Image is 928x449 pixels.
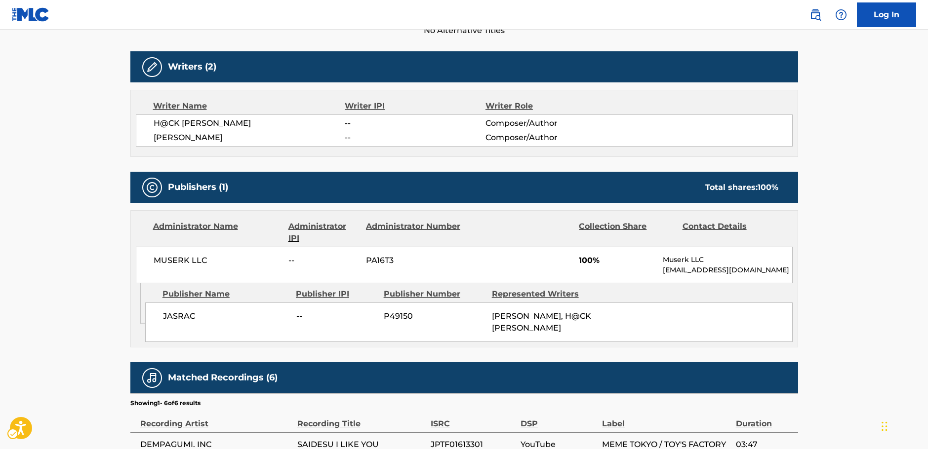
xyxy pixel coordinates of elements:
div: Recording Title [297,408,426,430]
div: DSP [521,408,597,430]
span: JASRAC [163,310,289,322]
span: -- [345,132,485,144]
span: Composer/Author [485,117,613,129]
div: Recording Artist [140,408,292,430]
span: Composer/Author [485,132,613,144]
a: Log In [857,2,916,27]
div: Administrator Number [366,221,462,244]
h5: Writers (2) [168,61,216,73]
div: Publisher Name [162,288,288,300]
div: Writer IPI [345,100,485,112]
span: H@CK [PERSON_NAME] [154,117,345,129]
div: Contact Details [683,221,778,244]
div: Drag [882,412,888,441]
div: Represented Writers [492,288,593,300]
span: 100 % [758,183,778,192]
h5: Publishers (1) [168,182,228,193]
div: Writer Role [485,100,613,112]
div: Collection Share [579,221,675,244]
p: Muserk LLC [663,255,792,265]
span: P49150 [384,310,484,322]
img: Writers [146,61,158,73]
img: search [809,9,821,21]
div: Label [602,408,730,430]
span: 100% [579,255,655,266]
p: [EMAIL_ADDRESS][DOMAIN_NAME] [663,265,792,275]
span: MUSERK LLC [154,255,282,266]
h5: Matched Recordings (6) [168,372,278,383]
span: [PERSON_NAME] [154,132,345,144]
img: Matched Recordings [146,372,158,384]
div: Chat Widget [879,402,928,449]
span: -- [288,255,359,266]
img: help [835,9,847,21]
div: ISRC [431,408,516,430]
div: Publisher Number [384,288,484,300]
div: Publisher IPI [296,288,376,300]
div: Total shares: [705,182,778,193]
span: -- [345,117,485,129]
div: Writer Name [153,100,345,112]
p: Showing 1 - 6 of 6 results [130,399,201,408]
iframe: Hubspot Iframe [879,402,928,449]
div: Administrator IPI [288,221,359,244]
img: MLC Logo [12,7,50,22]
span: No Alternative Titles [130,25,798,37]
div: Administrator Name [153,221,281,244]
span: [PERSON_NAME], H@CK [PERSON_NAME] [492,311,591,333]
span: -- [296,310,376,322]
img: Publishers [146,182,158,193]
div: Duration [736,408,793,430]
span: PA16T3 [366,255,462,266]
